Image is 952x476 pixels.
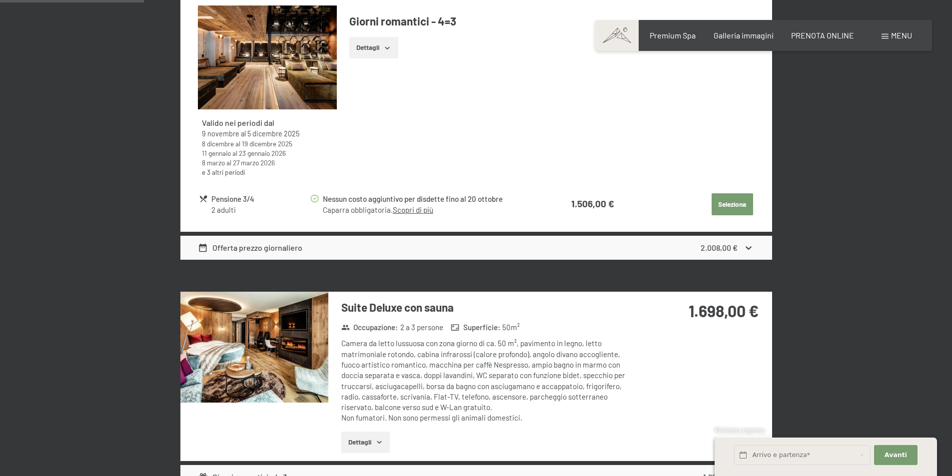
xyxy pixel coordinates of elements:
[571,198,614,209] strong: 1.506,00 €
[202,139,333,148] div: al
[211,205,309,215] div: 2 adulti
[502,322,520,333] span: 50 m²
[451,322,500,333] strong: Superficie :
[239,149,286,157] time: 23/01/2026
[180,236,772,260] div: Offerta prezzo giornaliero2.008,00 €
[689,301,759,320] strong: 1.698,00 €
[202,129,333,139] div: al
[247,129,299,138] time: 05/12/2025
[891,30,912,40] span: Menu
[180,292,328,403] img: mss_renderimg.php
[791,30,854,40] a: PRENOTA ONLINE
[714,30,774,40] a: Galleria immagini
[202,168,245,176] a: e 3 altri periodi
[341,338,639,423] div: Camera da letto lussuosa con zona giorno di ca. 50 m², pavimento in legno, letto matrimoniale rot...
[323,193,531,205] div: Nessun costo aggiuntivo per disdette fino al 20 ottobre
[341,300,639,315] h3: Suite Deluxe con sauna
[885,451,907,460] span: Avanti
[715,426,765,434] span: Richiesta express
[701,243,738,252] strong: 2.008,00 €
[650,30,696,40] a: Premium Spa
[202,158,225,167] time: 08/03/2026
[242,139,292,148] time: 19/12/2025
[349,37,398,59] button: Dettagli
[393,205,433,214] a: Scopri di più
[341,322,398,333] strong: Occupazione :
[400,322,443,333] span: 2 a 3 persone
[202,148,333,158] div: al
[198,242,302,254] div: Offerta prezzo giornaliero
[874,445,917,466] button: Avanti
[349,13,754,29] h4: Giorni romantici - 4=3
[202,118,274,127] strong: Valido nei periodi dal
[202,129,239,138] time: 09/11/2025
[323,205,531,215] div: Caparra obbligatoria.
[202,149,231,157] time: 11/01/2026
[202,139,234,148] time: 08/12/2025
[202,158,333,167] div: al
[198,5,337,110] img: mss_renderimg.php
[341,432,390,454] button: Dettagli
[712,193,753,215] button: Seleziona
[233,158,275,167] time: 27/03/2026
[211,193,309,205] div: Pensione 3/4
